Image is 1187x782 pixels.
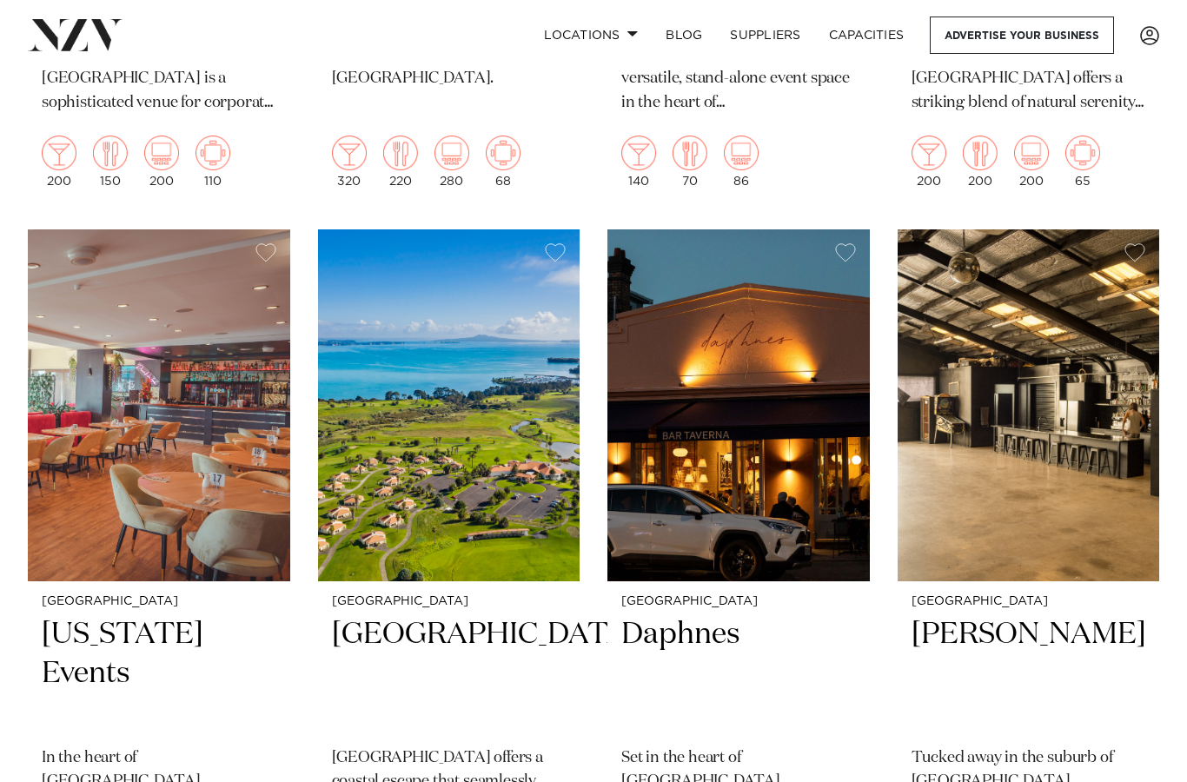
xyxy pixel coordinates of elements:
div: 86 [724,136,759,188]
img: dining.png [673,136,707,170]
a: Advertise your business [930,17,1114,54]
img: theatre.png [144,136,179,170]
img: cocktail.png [912,136,946,170]
img: theatre.png [724,136,759,170]
small: [GEOGRAPHIC_DATA] [42,595,276,608]
div: 150 [93,136,128,188]
img: theatre.png [1014,136,1049,170]
div: 70 [673,136,707,188]
div: 68 [486,136,521,188]
div: 200 [42,136,76,188]
div: 320 [332,136,367,188]
div: 200 [912,136,946,188]
div: 220 [383,136,418,188]
small: [GEOGRAPHIC_DATA] [621,595,856,608]
a: Locations [530,17,652,54]
h2: Daphnes [621,615,856,732]
img: Dining area at Texas Events in Auckland [28,229,290,580]
div: 200 [144,136,179,188]
img: meeting.png [1065,136,1100,170]
img: meeting.png [486,136,521,170]
img: dining.png [963,136,998,170]
div: 140 [621,136,656,188]
img: dining.png [93,136,128,170]
small: [GEOGRAPHIC_DATA] [332,595,567,608]
h2: [US_STATE] Events [42,615,276,732]
h2: [GEOGRAPHIC_DATA] [332,615,567,732]
div: 200 [1014,136,1049,188]
div: 280 [434,136,469,188]
div: 65 [1065,136,1100,188]
a: Capacities [815,17,918,54]
img: meeting.png [196,136,230,170]
img: dining.png [383,136,418,170]
img: cocktail.png [332,136,367,170]
a: BLOG [652,17,716,54]
div: 200 [963,136,998,188]
img: nzv-logo.png [28,19,123,50]
a: SUPPLIERS [716,17,814,54]
div: 110 [196,136,230,188]
small: [GEOGRAPHIC_DATA] [912,595,1146,608]
img: cocktail.png [621,136,656,170]
img: Exterior of Daphnes in Ponsonby [607,229,870,580]
img: theatre.png [434,136,469,170]
h2: [PERSON_NAME] [912,615,1146,732]
img: cocktail.png [42,136,76,170]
